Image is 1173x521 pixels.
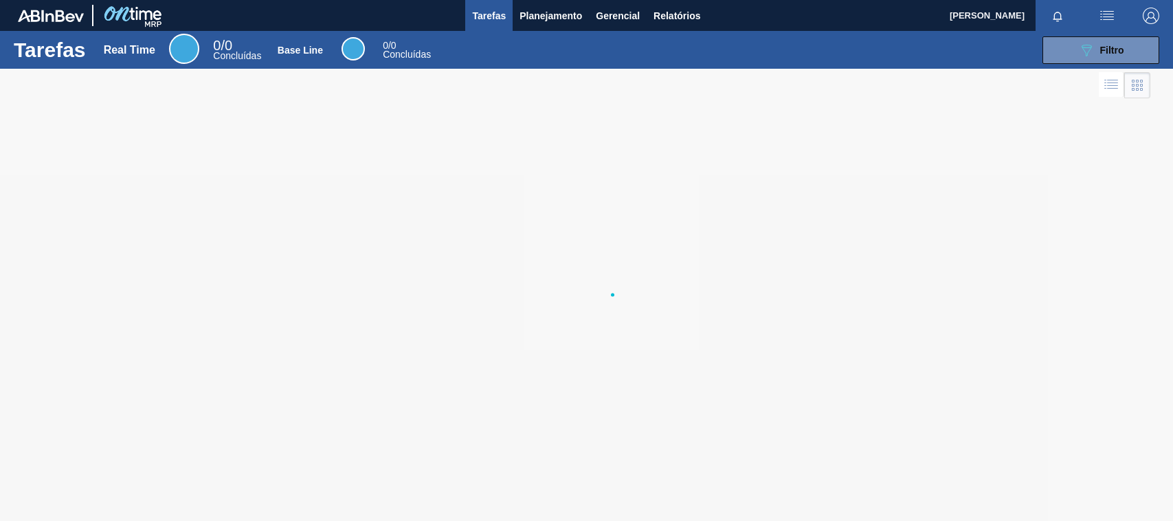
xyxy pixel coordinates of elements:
img: Logout [1143,8,1159,24]
span: Gerencial [596,8,640,24]
span: Planejamento [520,8,582,24]
span: / 0 [213,38,232,53]
div: Base Line [278,45,323,56]
button: Filtro [1042,36,1159,64]
span: 0 [213,38,221,53]
span: Tarefas [472,8,506,24]
span: / 0 [383,40,396,51]
span: 0 [383,40,388,51]
span: Concluídas [383,49,431,60]
button: Notificações [1036,6,1080,25]
span: Filtro [1100,45,1124,56]
div: Real Time [169,34,199,64]
div: Real Time [213,40,261,60]
div: Real Time [104,44,155,56]
span: Concluídas [213,50,261,61]
img: TNhmsLtSVTkK8tSr43FrP2fwEKptu5GPRR3wAAAABJRU5ErkJggg== [18,10,84,22]
h1: Tarefas [14,42,86,58]
div: Base Line [342,37,365,60]
span: Relatórios [653,8,700,24]
div: Base Line [383,41,431,59]
img: userActions [1099,8,1115,24]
